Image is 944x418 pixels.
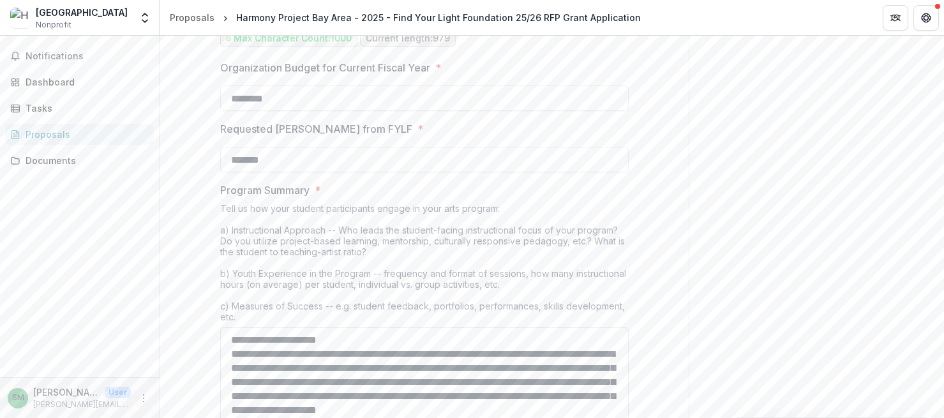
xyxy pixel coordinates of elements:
[913,5,939,31] button: Get Help
[883,5,908,31] button: Partners
[165,8,646,27] nav: breadcrumb
[170,11,214,24] div: Proposals
[220,203,629,327] div: Tell us how your student participants engage in your arts program: a) Instructional Approach -- W...
[33,385,100,399] p: [PERSON_NAME]
[220,121,412,137] p: Requested [PERSON_NAME] from FYLF
[136,391,151,406] button: More
[5,98,154,119] a: Tasks
[26,75,144,89] div: Dashboard
[5,150,154,171] a: Documents
[165,8,220,27] a: Proposals
[366,33,450,44] p: Current length: 979
[105,387,131,398] p: User
[26,128,144,141] div: Proposals
[5,71,154,93] a: Dashboard
[234,33,352,44] p: Max Character Count: 1000
[36,6,128,19] div: [GEOGRAPHIC_DATA]
[5,46,154,66] button: Notifications
[12,394,24,402] div: Seth Mausner
[26,101,144,115] div: Tasks
[33,399,131,410] p: [PERSON_NAME][EMAIL_ADDRESS][PERSON_NAME][DOMAIN_NAME]
[136,5,154,31] button: Open entity switcher
[220,183,310,198] p: Program Summary
[220,60,430,75] p: Organization Budget for Current Fiscal Year
[5,124,154,145] a: Proposals
[36,19,71,31] span: Nonprofit
[26,154,144,167] div: Documents
[26,51,149,62] span: Notifications
[10,8,31,28] img: Harmony Project Bay Area
[236,11,641,24] div: Harmony Project Bay Area - 2025 - Find Your Light Foundation 25/26 RFP Grant Application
